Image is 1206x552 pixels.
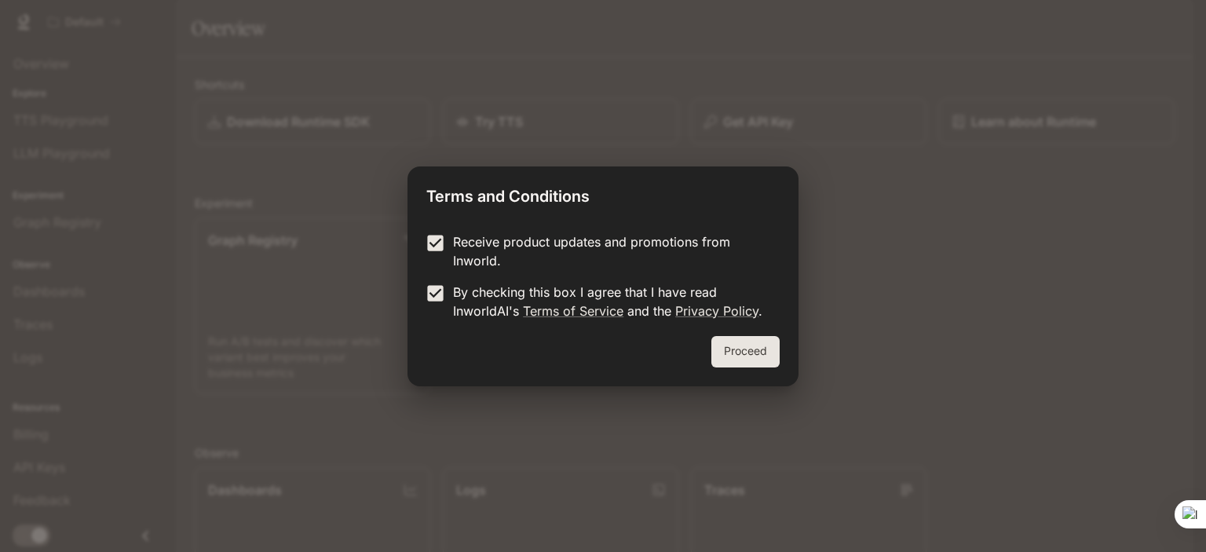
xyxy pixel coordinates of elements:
p: Receive product updates and promotions from Inworld. [453,232,767,270]
h2: Terms and Conditions [407,166,799,220]
a: Terms of Service [523,303,623,319]
a: Privacy Policy [675,303,758,319]
button: Proceed [711,336,780,367]
p: By checking this box I agree that I have read InworldAI's and the . [453,283,767,320]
